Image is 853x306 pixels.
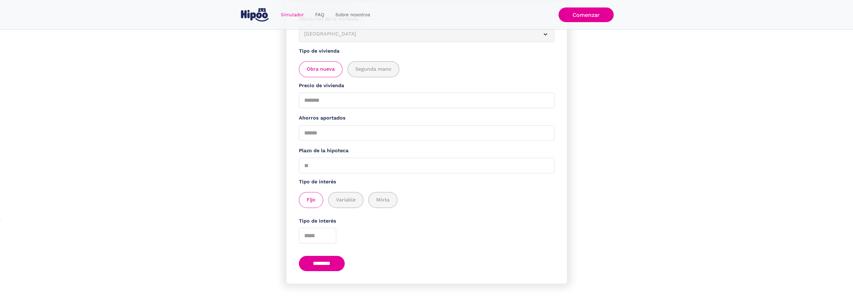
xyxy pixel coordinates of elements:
[299,147,554,155] label: Plazo de la hipoteca
[304,30,534,38] div: [GEOGRAPHIC_DATA]
[355,65,391,73] span: Segunda mano
[307,196,315,204] span: Fijo
[330,9,376,21] a: Sobre nosotros
[299,47,554,55] label: Tipo de vivienda
[336,196,356,204] span: Variable
[299,26,554,42] article: [GEOGRAPHIC_DATA]
[299,217,554,225] label: Tipo de interés
[309,9,330,21] a: FAQ
[240,6,270,24] a: home
[558,7,614,22] a: Comenzar
[299,114,554,122] label: Ahorros aportados
[376,196,390,204] span: Mixta
[299,61,554,77] div: add_description_here
[299,192,554,208] div: add_description_here
[299,178,554,186] label: Tipo de interés
[275,9,309,21] a: Simulador
[307,65,335,73] span: Obra nueva
[286,3,567,284] form: Simulador Form
[299,82,554,90] label: Precio de vivienda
